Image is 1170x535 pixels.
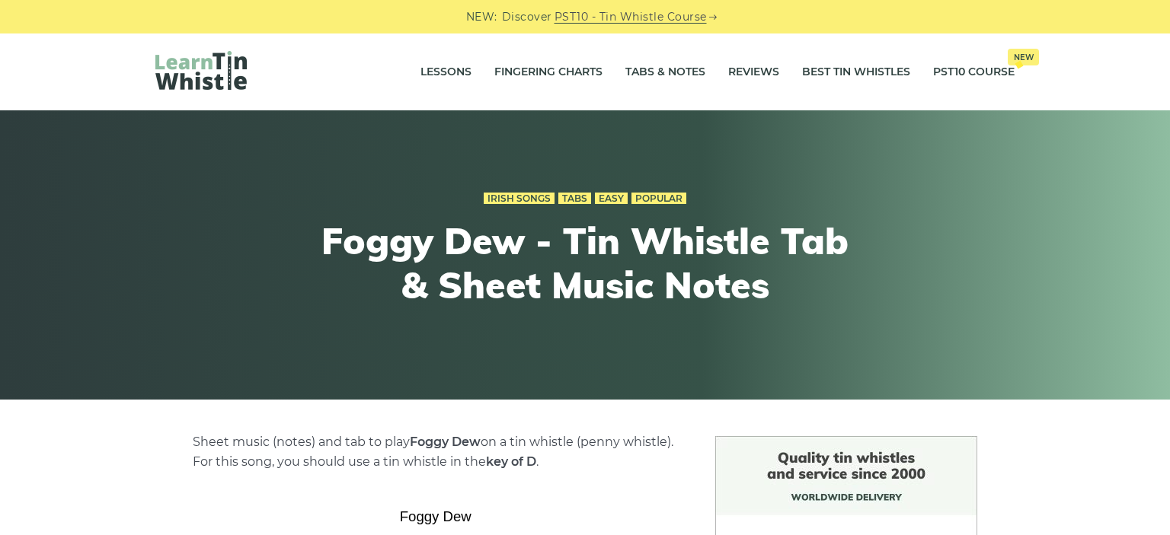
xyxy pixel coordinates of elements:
[595,193,628,205] a: Easy
[484,193,555,205] a: Irish Songs
[933,53,1015,91] a: PST10 CourseNew
[1008,49,1039,65] span: New
[728,53,779,91] a: Reviews
[305,219,865,307] h1: Foggy Dew - Tin Whistle Tab & Sheet Music Notes
[494,53,603,91] a: Fingering Charts
[802,53,910,91] a: Best Tin Whistles
[631,193,686,205] a: Popular
[558,193,591,205] a: Tabs
[420,53,472,91] a: Lessons
[193,432,679,472] p: Sheet music (notes) and tab to play on a tin whistle (penny whistle). For this song, you should u...
[486,454,536,469] strong: key of D
[625,53,705,91] a: Tabs & Notes
[155,51,247,90] img: LearnTinWhistle.com
[410,435,481,449] strong: Foggy Dew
